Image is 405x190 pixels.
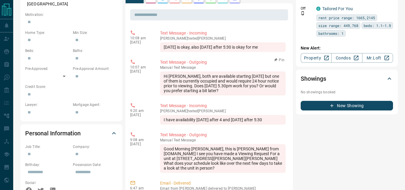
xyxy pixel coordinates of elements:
p: Birthday: [25,162,70,167]
p: 10:08 am [130,36,151,40]
p: Job Title: [25,144,70,149]
p: [DATE] [130,142,151,146]
div: I have availability [DATE] after 4 and [DATE] after 5:30 [160,115,286,125]
a: Tailored For You [322,6,353,11]
p: No showings booked [301,89,393,95]
p: [DATE] [130,40,151,44]
p: [PERSON_NAME] texted [PERSON_NAME] [160,36,286,41]
span: bathrooms: 1 [318,30,344,36]
p: Pre-Approval Amount: [73,66,118,71]
p: [PERSON_NAME] texted [PERSON_NAME] [160,109,286,113]
a: Condos [331,53,362,63]
p: Text Message [160,65,286,70]
p: 9:20 am [130,109,151,113]
p: Text Message - Outgoing [160,59,286,65]
p: Motivation: [25,12,118,17]
span: rent price range: 1665,2145 [318,15,375,21]
p: Credit Score: [25,84,118,89]
p: Company: [73,144,118,149]
p: Text Message - Incoming [160,103,286,109]
div: Hi [PERSON_NAME], both are available starting [DATE] but one of them is currently occupied and wo... [160,71,286,95]
p: Lawyer: [25,102,70,107]
span: manual [160,138,173,142]
p: [DATE] [130,113,151,117]
span: size range: 449,768 [318,23,358,29]
div: condos.ca [316,7,320,11]
p: Beds: [25,48,70,53]
p: Text Message [160,138,286,142]
span: beds: 1.1-1.9 [364,23,391,29]
p: Pre-Approved: [25,66,70,71]
button: New Showing [301,101,393,110]
svg: Push Notification Only [301,11,305,15]
p: Off [301,6,313,11]
p: 10:07 am [130,65,151,69]
div: [DATE] is okay, also [DATE] after 5:30 is okay for me [160,42,286,52]
span: manual [160,65,173,70]
p: Min Size: [73,30,118,35]
p: Text Message - Outgoing [160,132,286,138]
a: Mr.Loft [362,53,393,63]
p: Social: [25,180,70,185]
p: Mortgage Agent: [73,102,118,107]
p: New Alert: [301,45,393,51]
button: Pin [271,57,288,63]
div: Personal Information [25,126,118,140]
p: Possession Date: [73,162,118,167]
p: 9:08 am [130,138,151,142]
h2: Personal Information [25,128,81,138]
p: Home Type: [25,30,70,35]
p: [DATE] [130,69,151,74]
h2: Showings [301,74,326,83]
div: Showings [301,71,393,86]
p: Baths: [73,48,118,53]
a: Property [301,53,332,63]
div: Good Morning [PERSON_NAME], this is [PERSON_NAME] from [DOMAIN_NAME] I see you have made a Viewin... [160,144,286,173]
p: Email - Delivered [160,180,286,186]
p: Text Message - Incoming [160,30,286,36]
